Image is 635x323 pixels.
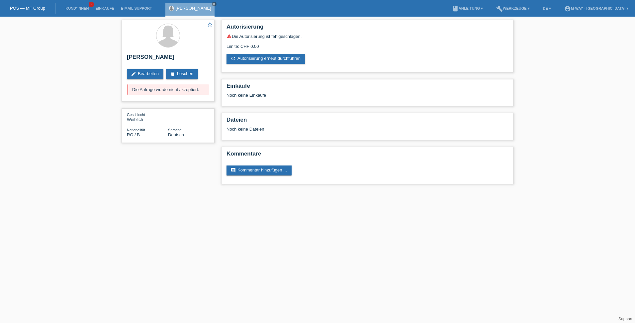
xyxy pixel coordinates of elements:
[564,5,571,12] i: account_circle
[496,5,503,12] i: build
[89,2,94,7] span: 2
[227,93,508,103] div: Noch keine Einkäufe
[118,6,155,10] a: E-Mail Support
[207,22,213,29] a: star_border
[227,127,429,132] div: Noch keine Dateien
[127,113,145,117] span: Geschlecht
[207,22,213,28] i: star_border
[230,167,236,173] i: comment
[10,6,45,11] a: POS — MF Group
[452,5,459,12] i: book
[127,132,140,137] span: Rumänien / B / 03.08.2020
[227,117,508,127] h2: Dateien
[227,83,508,93] h2: Einkäufe
[227,151,508,161] h2: Kommentare
[212,2,217,6] a: close
[170,71,175,76] i: delete
[230,56,236,61] i: refresh
[92,6,117,10] a: Einkäufe
[176,6,211,11] a: [PERSON_NAME]
[227,165,292,175] a: commentKommentar hinzufügen ...
[449,6,486,10] a: bookAnleitung ▾
[131,71,136,76] i: edit
[561,6,632,10] a: account_circlem-way - [GEOGRAPHIC_DATA] ▾
[227,39,508,49] div: Limite: CHF 0.00
[493,6,533,10] a: buildWerkzeuge ▾
[168,132,184,137] span: Deutsch
[227,34,508,39] div: Die Autorisierung ist fehlgeschlagen.
[127,112,168,122] div: Weiblich
[127,128,145,132] span: Nationalität
[127,54,209,64] h2: [PERSON_NAME]
[127,69,163,79] a: editBearbeiten
[227,54,305,64] a: refreshAutorisierung erneut durchführen
[540,6,554,10] a: DE ▾
[227,34,232,39] i: warning
[618,317,632,321] a: Support
[166,69,198,79] a: deleteLöschen
[227,24,508,34] h2: Autorisierung
[168,128,182,132] span: Sprache
[62,6,92,10] a: Kund*innen
[127,84,209,95] div: Die Anfrage wurde nicht akzeptiert.
[213,2,216,6] i: close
